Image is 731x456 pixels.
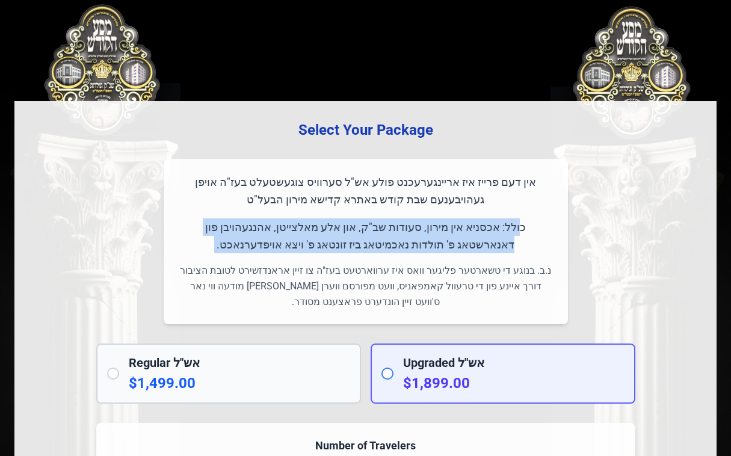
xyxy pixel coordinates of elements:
[178,263,554,310] p: נ.ב. בנוגע די טשארטער פליגער וואס איז ערווארטעט בעז"ה צו זיין אראנדזשירט לטובת הציבור דורך איינע ...
[129,354,350,371] h2: Regular אש"ל
[403,374,625,393] p: $1,899.00
[403,354,625,371] h2: Upgraded אש"ל
[178,218,554,254] p: כולל: אכסניא אין מירון, סעודות שב"ק, און אלע מאלצייטן, אהנגעהויבן פון דאנארשטאג פ' תולדות נאכמיטא...
[34,120,697,140] h3: Select Your Package
[178,173,554,209] p: אין דעם פרייז איז אריינגערעכנט פולע אש"ל סערוויס צוגעשטעלט בעז"ה אויפן געהויבענעם שבת קודש באתרא ...
[129,374,350,393] p: $1,499.00
[111,437,621,454] h4: Number of Travelers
